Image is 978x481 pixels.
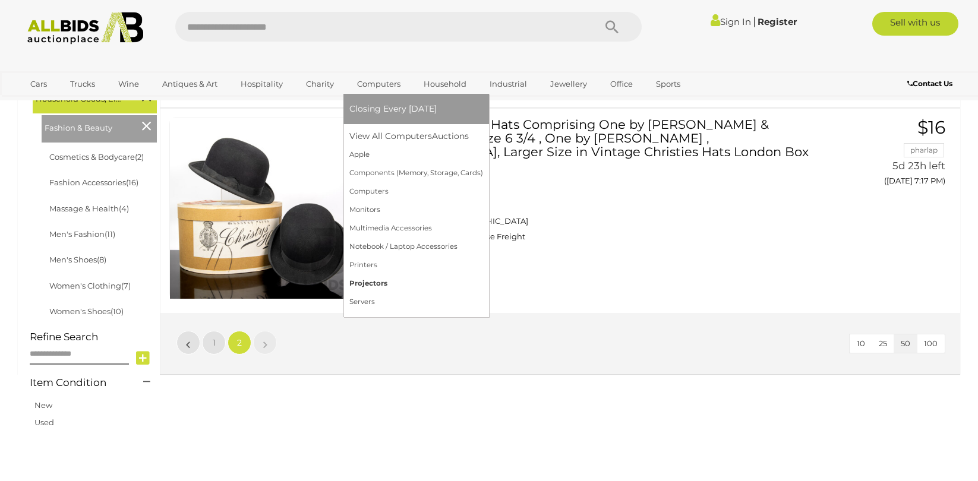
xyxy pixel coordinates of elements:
a: Antiques & Art [154,74,225,94]
span: 50 [901,338,910,348]
a: $16 pharlap 5d 23h left ([DATE] 7:17 PM) [836,118,948,192]
a: Used [34,417,54,427]
a: Sign In [711,16,751,27]
button: 25 [872,334,894,353]
span: (8) [97,255,106,264]
span: 1 [213,337,216,348]
span: (11) [105,229,115,239]
a: Office [602,74,641,94]
a: Computers [349,74,408,94]
a: Trucks [62,74,103,94]
b: Contact Us [907,79,952,88]
a: [GEOGRAPHIC_DATA] [23,94,122,113]
a: Men's Shoes(8) [49,255,106,264]
a: Household [416,74,474,94]
a: Women's Shoes(10) [49,306,124,316]
button: 50 [894,334,917,353]
span: 2 [237,337,242,348]
a: Industrial [482,74,535,94]
img: Allbids.com.au [21,12,150,45]
a: Two Antique Bowler Hats Comprising One by [PERSON_NAME] & [PERSON_NAME], Size 6 3/4 , One by [PER... [370,118,818,251]
a: » [253,331,277,355]
span: $16 [917,116,945,138]
span: Fashion & Beauty [45,118,134,135]
span: 25 [879,338,887,348]
a: Cars [23,74,55,94]
span: (16) [126,178,138,187]
span: (4) [119,204,129,213]
a: Hospitality [233,74,291,94]
h4: Refine Search [30,331,157,343]
span: 100 [924,338,938,348]
a: 1 [202,331,226,355]
span: | [753,15,756,28]
a: Massage & Health(4) [49,204,129,213]
a: Jewellery [542,74,595,94]
span: (10) [111,306,124,316]
a: « [176,331,200,355]
a: Wine [111,74,147,94]
a: Sell with us [872,12,958,36]
a: Contact Us [907,77,955,90]
h4: Item Condition [30,377,125,388]
a: Cosmetics & Bodycare(2) [49,152,144,162]
a: Women's Clothing(7) [49,281,131,290]
button: 10 [850,334,872,353]
a: Men's Fashion(11) [49,229,115,239]
a: Fashion Accessories(16) [49,178,138,187]
a: Sports [648,74,688,94]
span: (2) [135,152,144,162]
a: New [34,400,52,410]
a: Register [758,16,797,27]
button: 100 [917,334,945,353]
span: (7) [121,281,131,290]
a: 2 [228,331,251,355]
span: 10 [857,338,865,348]
a: Charity [298,74,342,94]
button: Search [582,12,642,42]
